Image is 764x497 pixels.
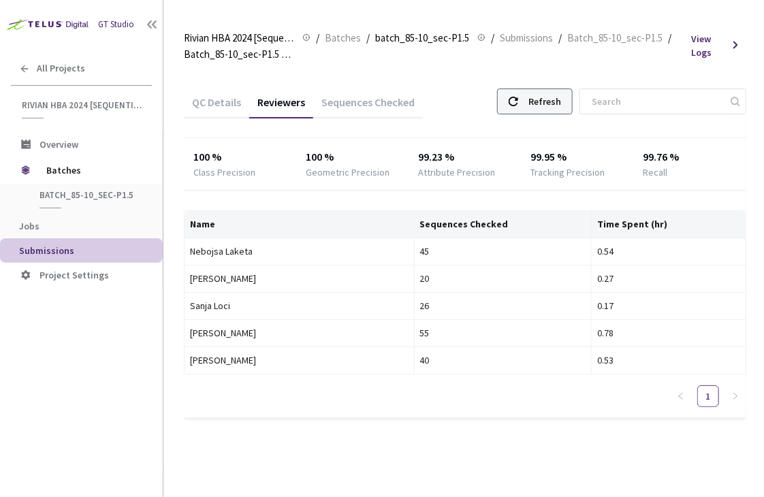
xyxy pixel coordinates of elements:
[725,385,746,407] li: Next Page
[698,386,718,406] a: 1
[528,89,561,114] div: Refresh
[316,30,319,46] li: /
[190,244,409,259] div: Nebojsa Laketa
[420,244,586,259] div: 45
[418,165,495,179] div: Attribute Precision
[530,149,624,165] div: 99.95 %
[564,30,665,45] a: Batch_85-10_sec-P1.5
[322,30,364,45] a: Batches
[249,95,313,118] div: Reviewers
[558,30,562,46] li: /
[597,325,740,340] div: 0.78
[39,138,78,150] span: Overview
[597,244,740,259] div: 0.54
[19,220,39,232] span: Jobs
[22,99,144,111] span: Rivian HBA 2024 [Sequential]
[567,30,663,46] span: Batch_85-10_sec-P1.5
[306,165,389,179] div: Geometric Precision
[39,189,140,201] span: batch_85-10_sec-P1.5
[366,30,370,46] li: /
[597,298,740,313] div: 0.17
[190,325,409,340] div: [PERSON_NAME]
[98,18,134,31] div: GT Studio
[643,149,737,165] div: 99.76 %
[497,30,556,45] a: Submissions
[420,325,586,340] div: 55
[184,30,294,46] span: Rivian HBA 2024 [Sequential]
[670,385,692,407] button: left
[731,392,739,400] span: right
[190,271,409,286] div: [PERSON_NAME]
[190,298,409,313] div: Sanja Loci
[491,30,494,46] li: /
[670,385,692,407] li: Previous Page
[500,30,553,46] span: Submissions
[46,157,140,184] span: Batches
[668,30,671,46] li: /
[185,211,415,238] th: Name
[306,149,400,165] div: 100 %
[597,271,740,286] div: 0.27
[677,392,685,400] span: left
[725,385,746,407] button: right
[39,269,109,281] span: Project Settings
[420,271,586,286] div: 20
[420,298,586,313] div: 26
[37,63,85,74] span: All Projects
[19,244,74,257] span: Submissions
[193,165,255,179] div: Class Precision
[592,211,746,238] th: Time Spent (hr)
[190,353,409,368] div: [PERSON_NAME]
[313,95,423,118] div: Sequences Checked
[418,149,512,165] div: 99.23 %
[420,353,586,368] div: 40
[184,95,249,118] div: QC Details
[597,353,740,368] div: 0.53
[193,149,287,165] div: 100 %
[692,32,725,59] span: View Logs
[697,385,719,407] li: 1
[643,165,668,179] div: Recall
[375,30,469,46] span: batch_85-10_sec-P1.5
[184,46,294,63] span: Batch_85-10_sec-P1.5 QC - [DATE]
[325,30,361,46] span: Batches
[530,165,605,179] div: Tracking Precision
[415,211,592,238] th: Sequences Checked
[584,89,729,114] input: Search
